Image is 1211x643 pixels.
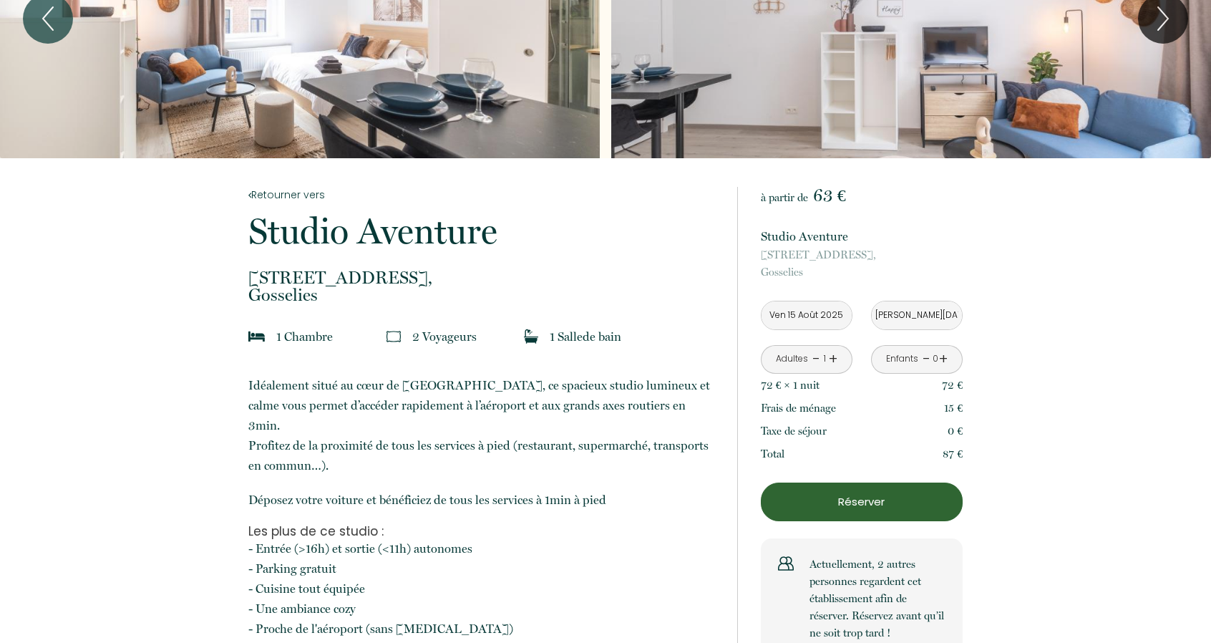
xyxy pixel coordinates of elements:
[943,445,963,463] p: 87 €
[248,375,718,475] p: Idéalement situé au cœur de [GEOGRAPHIC_DATA], ce spacieux studio lumineux et calme vous permet d...
[766,493,958,511] p: Réserver
[248,269,718,304] p: Gosselies
[886,352,918,366] div: Enfants
[762,301,852,329] input: Arrivée
[829,348,837,370] a: +
[248,524,718,538] h6: Les plus de ce studio :
[944,400,963,417] p: 15 €
[761,445,784,463] p: Total
[248,490,718,510] p: Déposez votre voiture et bénéficiez de tous les services à 1min à pied
[276,327,333,347] p: 1 Chambre
[872,301,962,329] input: Départ
[778,556,794,571] img: users
[942,377,963,394] p: 72 €
[761,246,963,264] span: [STREET_ADDRESS],
[813,185,846,206] span: 63 €
[761,377,820,394] p: 72 € × 1 nuit
[809,556,945,642] p: Actuellement, 2 autres personnes regardent cet établissement afin de réserver. Réservez avant qu’...
[248,187,718,203] a: Retourner vers
[248,269,718,286] span: [STREET_ADDRESS],
[248,213,718,249] p: Studio Aventure
[386,329,401,344] img: guests
[821,352,828,366] div: 1
[248,538,718,639] p: - Entrée (>16h) et sortie (<11h) autonomes - Parking gratuit - Cuisine tout équipée - Une ambianc...
[412,327,477,347] p: 2 Voyageur
[761,246,963,281] p: Gosselies
[812,348,820,370] a: -
[923,348,930,370] a: -
[761,483,963,521] button: Réserver
[761,226,963,246] p: Studio Aventure
[550,327,621,347] p: 1 Salle de bain
[761,191,808,204] span: à partir de
[761,400,836,417] p: Frais de ménage
[776,352,808,366] div: Adultes
[472,329,477,344] span: s
[932,352,939,366] div: 0
[761,422,827,440] p: Taxe de séjour
[939,348,948,370] a: +
[948,422,963,440] p: 0 €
